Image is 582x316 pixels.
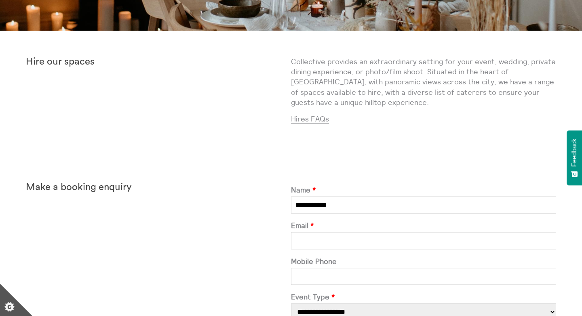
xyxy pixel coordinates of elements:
[291,293,556,301] label: Event Type
[26,182,132,192] strong: Make a booking enquiry
[26,57,44,67] strong: Hire
[291,186,556,195] label: Name
[291,222,556,230] label: Email
[291,257,556,266] label: Mobile Phone
[291,114,329,124] a: Hires FAQs
[291,57,556,107] p: Collective provides an extraordinary setting for your event, wedding, private dining experience, ...
[47,57,95,67] strong: our spaces
[571,138,578,167] span: Feedback
[567,130,582,185] button: Feedback - Show survey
